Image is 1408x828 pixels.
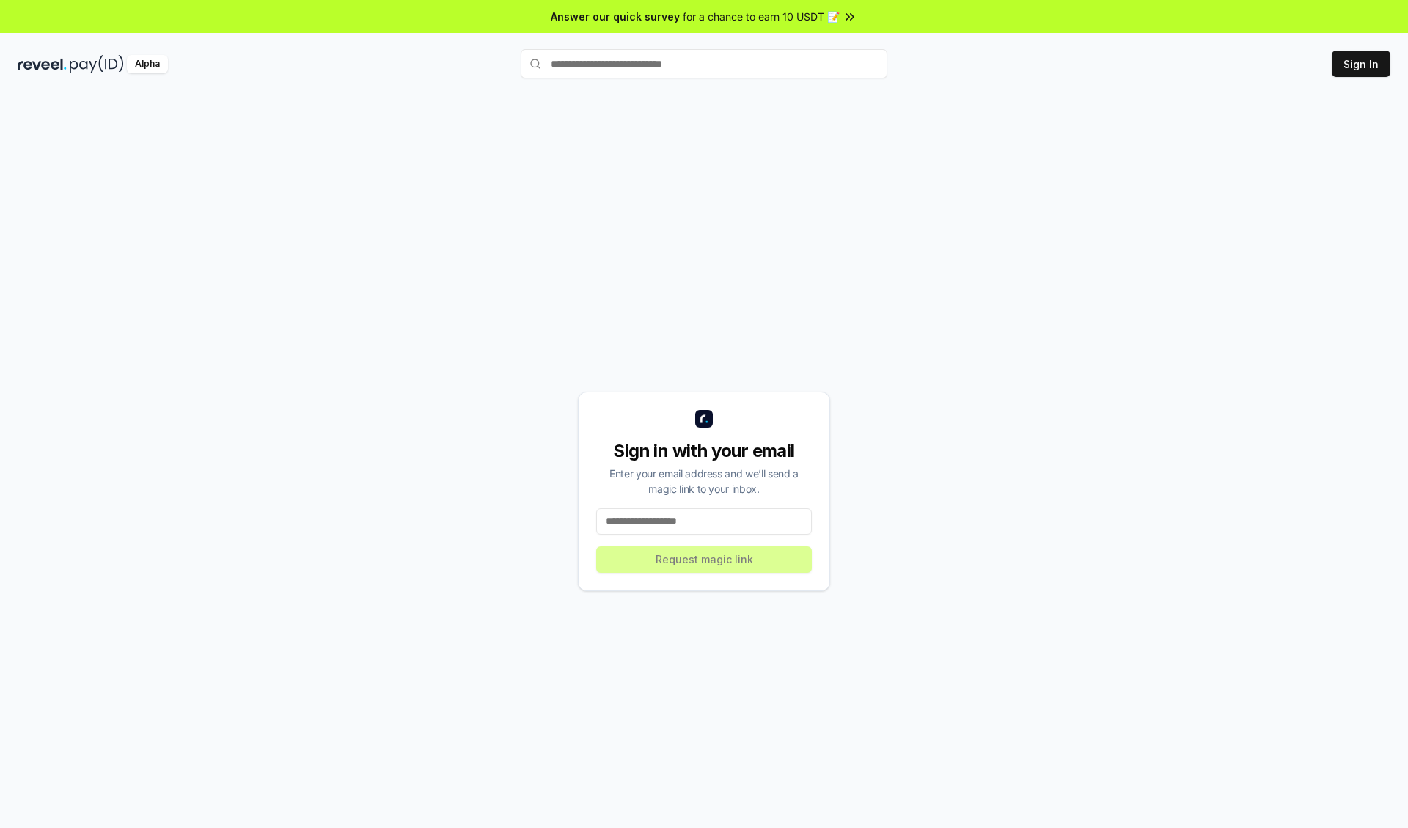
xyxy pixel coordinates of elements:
img: logo_small [695,410,713,428]
button: Sign In [1332,51,1390,77]
span: for a chance to earn 10 USDT 📝 [683,9,840,24]
div: Enter your email address and we’ll send a magic link to your inbox. [596,466,812,497]
span: Answer our quick survey [551,9,680,24]
img: reveel_dark [18,55,67,73]
div: Sign in with your email [596,439,812,463]
img: pay_id [70,55,124,73]
div: Alpha [127,55,168,73]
